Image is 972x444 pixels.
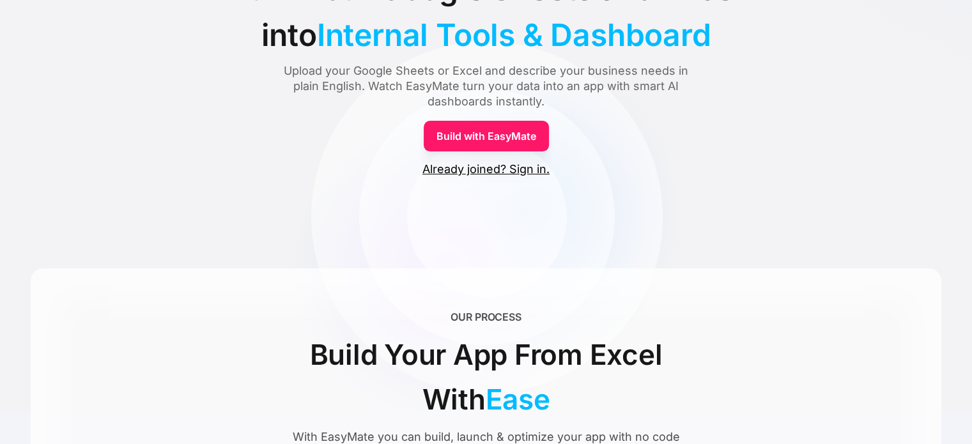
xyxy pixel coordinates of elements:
[422,162,550,177] a: Already joined? Sign in.
[424,121,549,151] a: Build with EasyMate
[279,63,694,109] div: Upload your Google Sheets or Excel and describe your business needs in plain English. Watch EasyM...
[31,109,941,177] form: Form
[284,332,688,422] div: Build Your App From Excel With
[486,377,550,422] span: Ease
[317,16,711,54] span: Internal Tools & Dashboard
[451,309,521,325] div: OUR PROCESS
